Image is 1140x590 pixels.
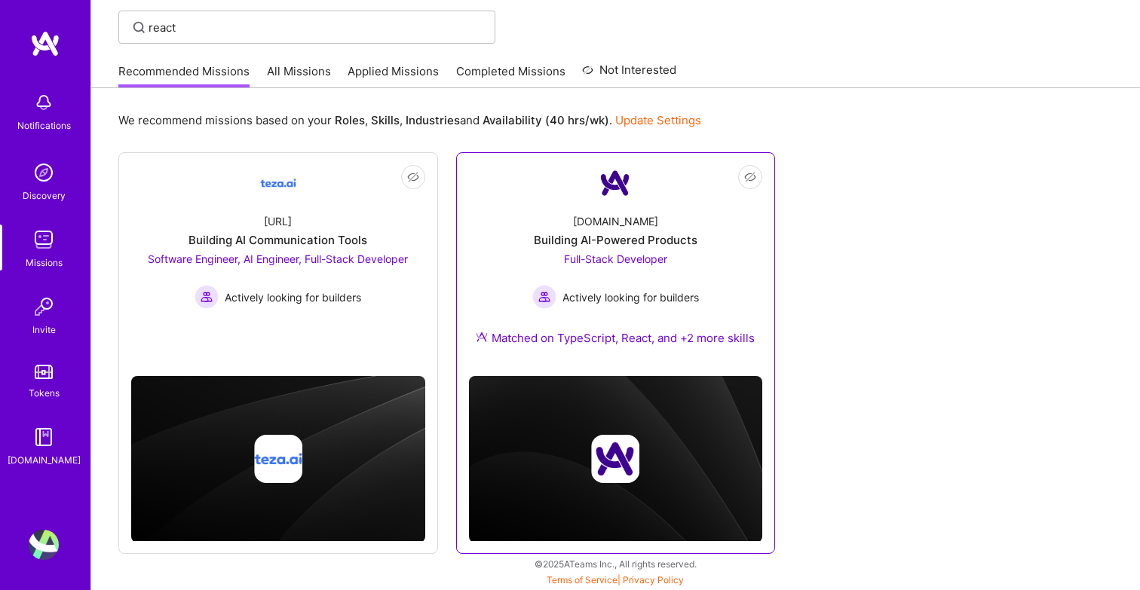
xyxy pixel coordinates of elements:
img: Invite [29,292,59,322]
i: icon SearchGrey [130,19,148,36]
a: Completed Missions [456,63,565,88]
img: tokens [35,365,53,379]
img: bell [29,87,59,118]
a: Not Interested [582,61,676,88]
i: icon EyeClosed [407,171,419,183]
div: Missions [26,255,63,271]
a: Company Logo[URL]Building AI Communication ToolsSoftware Engineer, AI Engineer, Full-Stack Develo... [131,165,425,347]
img: cover [469,376,763,542]
input: Find Mission... [149,20,484,35]
img: Actively looking for builders [532,285,556,309]
a: Privacy Policy [623,574,684,585]
span: Software Engineer, AI Engineer, Full-Stack Developer [148,252,408,265]
img: Company logo [254,435,302,483]
img: guide book [29,422,59,452]
img: logo [30,30,60,57]
a: Applied Missions [348,63,439,88]
div: [URL] [264,213,292,229]
div: Discovery [23,188,66,203]
img: teamwork [29,225,59,255]
b: Roles [335,113,365,127]
img: discovery [29,157,59,188]
a: All Missions [267,63,331,88]
a: Company Logo[DOMAIN_NAME]Building AI-Powered ProductsFull-Stack Developer Actively looking for bu... [469,165,763,364]
b: Industries [406,113,460,127]
div: [DOMAIN_NAME] [8,452,81,468]
div: Matched on TypeScript, React, and +2 more skills [476,330,755,346]
a: Recommended Missions [118,63,250,88]
div: © 2025 ATeams Inc., All rights reserved. [90,545,1140,582]
img: Company logo [591,435,639,483]
div: Invite [32,322,56,338]
img: Actively looking for builders [195,285,219,309]
img: Company Logo [597,165,633,201]
div: Notifications [17,118,71,133]
img: User Avatar [29,530,59,560]
div: Building AI-Powered Products [534,232,697,248]
span: Actively looking for builders [225,289,361,305]
span: | [547,574,684,585]
p: We recommend missions based on your , , and . [118,112,701,128]
img: cover [131,376,425,542]
div: [DOMAIN_NAME] [573,213,658,229]
b: Skills [371,113,400,127]
span: Full-Stack Developer [564,252,667,265]
a: Terms of Service [547,574,617,585]
a: Update Settings [615,113,701,127]
div: Building AI Communication Tools [188,232,367,248]
i: icon EyeClosed [744,171,756,183]
div: Tokens [29,385,60,401]
img: Ateam Purple Icon [476,331,488,343]
img: Company Logo [260,165,296,201]
a: User Avatar [25,530,63,560]
b: Availability (40 hrs/wk) [483,113,609,127]
span: Actively looking for builders [562,289,699,305]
